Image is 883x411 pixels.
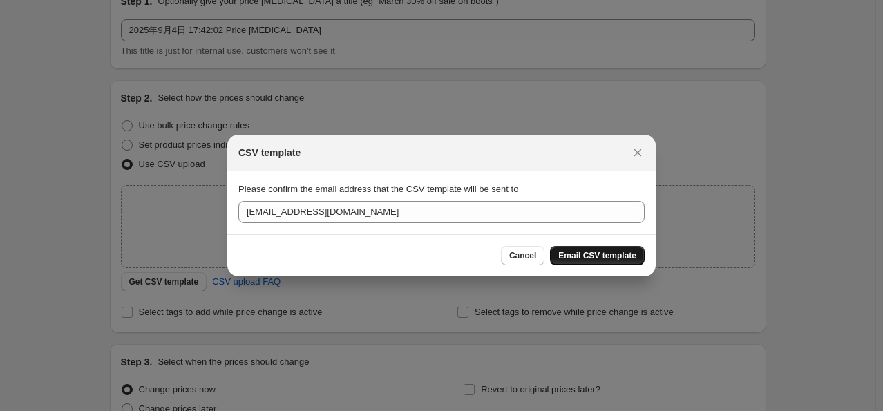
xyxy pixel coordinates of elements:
[628,143,647,162] button: Close
[550,246,645,265] button: Email CSV template
[238,146,301,160] h2: CSV template
[509,250,536,261] span: Cancel
[501,246,544,265] button: Cancel
[558,250,636,261] span: Email CSV template
[238,184,518,194] span: Please confirm the email address that the CSV template will be sent to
